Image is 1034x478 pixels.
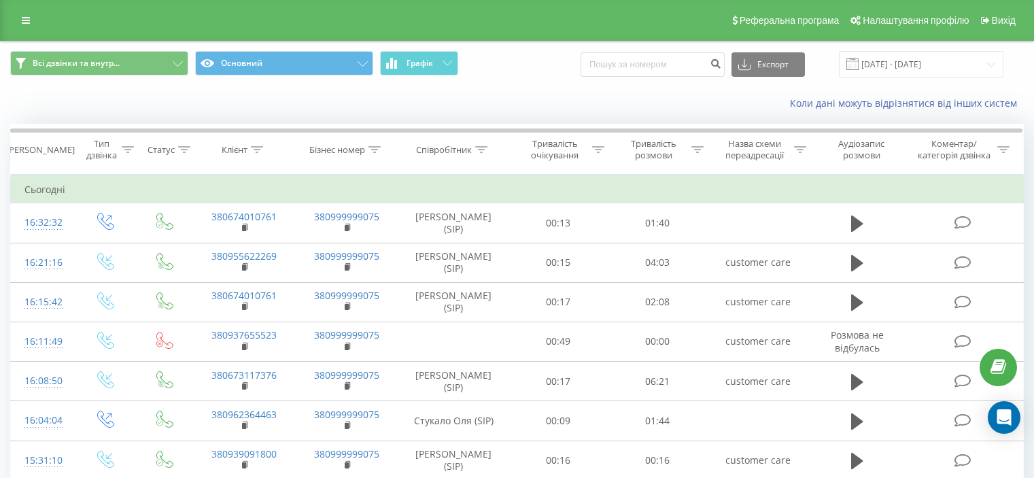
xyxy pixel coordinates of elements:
[731,52,805,77] button: Експорт
[211,369,277,381] a: 380673117376
[211,328,277,341] a: 380937655523
[740,15,840,26] span: Реферальна програма
[195,51,373,75] button: Основний
[24,447,61,474] div: 15:31:10
[314,289,379,302] a: 380999999075
[831,328,884,354] span: Розмова не відбулась
[509,282,608,322] td: 00:17
[914,138,994,161] div: Коментар/категорія дзвінка
[992,15,1016,26] span: Вихід
[509,322,608,361] td: 00:49
[509,401,608,441] td: 00:09
[719,138,791,161] div: Назва схеми переадресації
[24,368,61,394] div: 16:08:50
[608,282,706,322] td: 02:08
[380,51,458,75] button: Графік
[988,401,1020,434] div: Open Intercom Messenger
[6,144,75,156] div: [PERSON_NAME]
[11,176,1024,203] td: Сьогодні
[521,138,589,161] div: Тривалість очікування
[608,203,706,243] td: 01:40
[620,138,688,161] div: Тривалість розмови
[314,369,379,381] a: 380999999075
[863,15,969,26] span: Налаштування профілю
[509,243,608,282] td: 00:15
[398,243,509,282] td: [PERSON_NAME] (SIP)
[416,144,472,156] div: Співробітник
[608,362,706,401] td: 06:21
[24,328,61,355] div: 16:11:49
[509,362,608,401] td: 00:17
[706,243,809,282] td: customer care
[407,58,433,68] span: Графік
[309,144,365,156] div: Бізнес номер
[211,210,277,223] a: 380674010761
[398,282,509,322] td: [PERSON_NAME] (SIP)
[790,97,1024,109] a: Коли дані можуть відрізнятися вiд інших систем
[24,289,61,315] div: 16:15:42
[148,144,175,156] div: Статус
[211,250,277,262] a: 380955622269
[24,250,61,276] div: 16:21:16
[10,51,188,75] button: Всі дзвінки та внутр...
[398,203,509,243] td: [PERSON_NAME] (SIP)
[33,58,120,69] span: Всі дзвінки та внутр...
[706,322,809,361] td: customer care
[314,210,379,223] a: 380999999075
[314,328,379,341] a: 380999999075
[706,362,809,401] td: customer care
[314,408,379,421] a: 380999999075
[211,289,277,302] a: 380674010761
[211,408,277,421] a: 380962364463
[509,203,608,243] td: 00:13
[211,447,277,460] a: 380939091800
[608,401,706,441] td: 01:44
[314,447,379,460] a: 380999999075
[86,138,118,161] div: Тип дзвінка
[398,362,509,401] td: [PERSON_NAME] (SIP)
[581,52,725,77] input: Пошук за номером
[608,243,706,282] td: 04:03
[24,209,61,236] div: 16:32:32
[222,144,247,156] div: Клієнт
[822,138,901,161] div: Аудіозапис розмови
[608,322,706,361] td: 00:00
[706,282,809,322] td: customer care
[398,401,509,441] td: Стукало Оля (SIP)
[314,250,379,262] a: 380999999075
[24,407,61,434] div: 16:04:04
